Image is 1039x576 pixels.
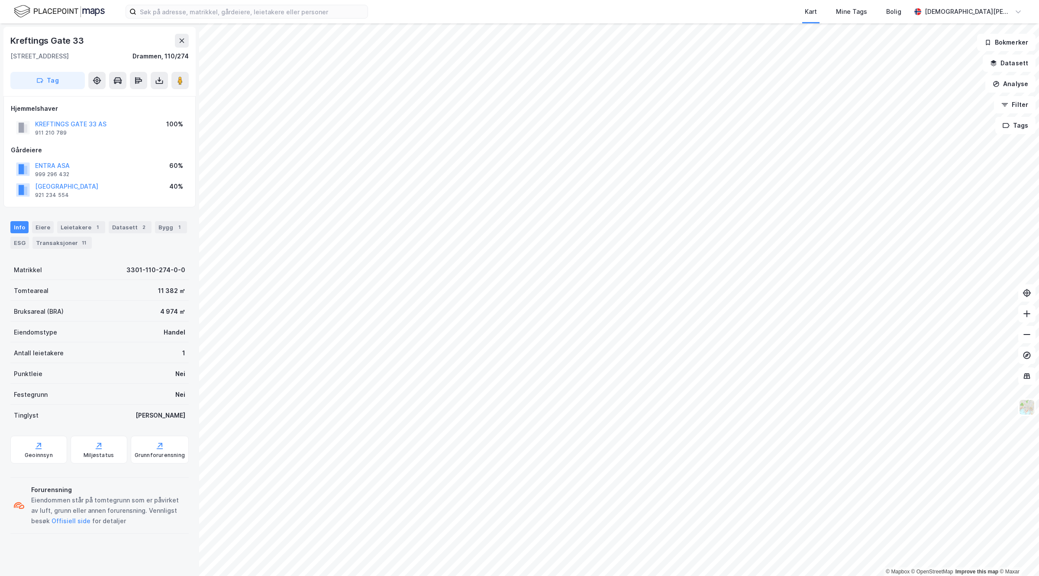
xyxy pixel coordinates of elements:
[35,171,69,178] div: 999 296 432
[983,55,1036,72] button: Datasett
[10,221,29,233] div: Info
[80,238,88,247] div: 11
[155,221,187,233] div: Bygg
[805,6,817,17] div: Kart
[14,327,57,338] div: Eiendomstype
[164,327,185,338] div: Handel
[139,223,148,232] div: 2
[977,34,1036,51] button: Bokmerker
[996,534,1039,576] iframe: Chat Widget
[136,5,368,18] input: Søk på adresse, matrikkel, gårdeiere, leietakere eller personer
[169,161,183,171] div: 60%
[836,6,867,17] div: Mine Tags
[158,286,185,296] div: 11 382 ㎡
[135,452,185,459] div: Grunnforurensning
[32,237,92,249] div: Transaksjoner
[911,569,953,575] a: OpenStreetMap
[10,34,86,48] div: Kreftings Gate 33
[166,119,183,129] div: 100%
[14,306,64,317] div: Bruksareal (BRA)
[11,145,188,155] div: Gårdeiere
[14,389,48,400] div: Festegrunn
[175,389,185,400] div: Nei
[132,51,189,61] div: Drammen, 110/274
[31,485,185,495] div: Forurensning
[25,452,53,459] div: Geoinnsyn
[136,410,185,421] div: [PERSON_NAME]
[955,569,998,575] a: Improve this map
[109,221,152,233] div: Datasett
[994,96,1036,113] button: Filter
[160,306,185,317] div: 4 974 ㎡
[886,569,910,575] a: Mapbox
[14,286,48,296] div: Tomteareal
[84,452,114,459] div: Miljøstatus
[35,129,67,136] div: 911 210 789
[14,369,42,379] div: Punktleie
[93,223,102,232] div: 1
[985,75,1036,93] button: Analyse
[14,4,105,19] img: logo.f888ab2527a4732fd821a326f86c7f29.svg
[886,6,901,17] div: Bolig
[11,103,188,114] div: Hjemmelshaver
[10,72,85,89] button: Tag
[175,223,184,232] div: 1
[169,181,183,192] div: 40%
[32,221,54,233] div: Eiere
[182,348,185,358] div: 1
[31,495,185,526] div: Eiendommen står på tomtegrunn som er påvirket av luft, grunn eller annen forurensning. Vennligst ...
[10,51,69,61] div: [STREET_ADDRESS]
[1019,399,1035,415] img: Z
[35,192,69,199] div: 921 234 554
[995,117,1036,134] button: Tags
[126,265,185,275] div: 3301-110-274-0-0
[14,265,42,275] div: Matrikkel
[10,237,29,249] div: ESG
[14,410,39,421] div: Tinglyst
[57,221,105,233] div: Leietakere
[175,369,185,379] div: Nei
[925,6,1011,17] div: [DEMOGRAPHIC_DATA][PERSON_NAME]
[14,348,64,358] div: Antall leietakere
